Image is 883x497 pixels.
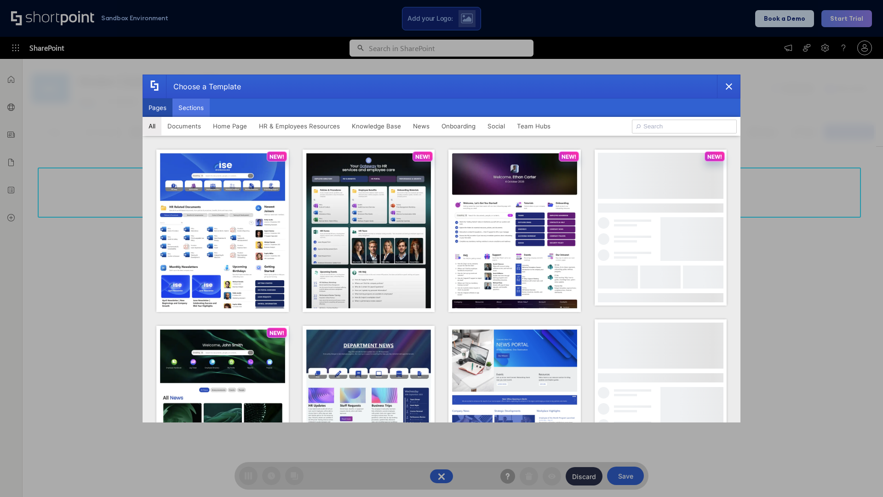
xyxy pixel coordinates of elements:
[207,117,253,135] button: Home Page
[143,75,740,422] div: template selector
[407,117,436,135] button: News
[346,117,407,135] button: Knowledge Base
[562,153,576,160] p: NEW!
[143,117,161,135] button: All
[837,453,883,497] iframe: Chat Widget
[269,153,284,160] p: NEW!
[632,120,737,133] input: Search
[269,329,284,336] p: NEW!
[415,153,430,160] p: NEW!
[166,75,241,98] div: Choose a Template
[253,117,346,135] button: HR & Employees Resources
[436,117,482,135] button: Onboarding
[161,117,207,135] button: Documents
[143,98,172,117] button: Pages
[511,117,556,135] button: Team Hubs
[482,117,511,135] button: Social
[707,153,722,160] p: NEW!
[172,98,210,117] button: Sections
